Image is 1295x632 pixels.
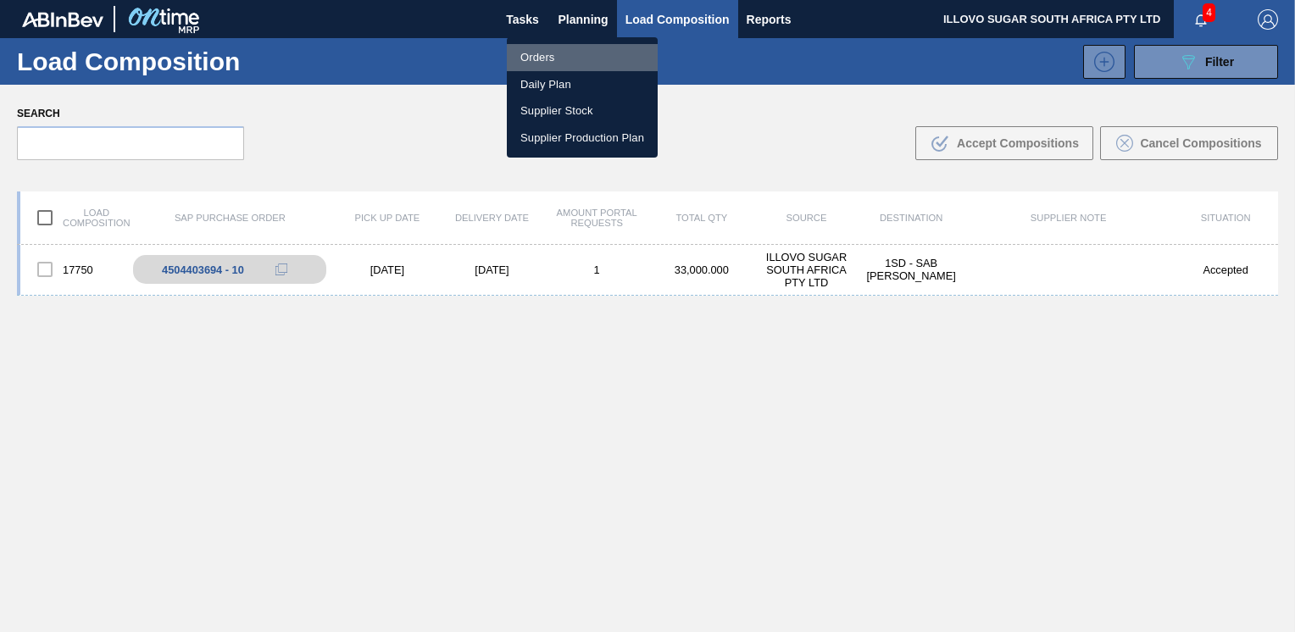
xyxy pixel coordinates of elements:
a: Supplier Stock [507,97,658,125]
a: Supplier Production Plan [507,125,658,152]
a: Orders [507,44,658,71]
a: Daily Plan [507,71,658,98]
